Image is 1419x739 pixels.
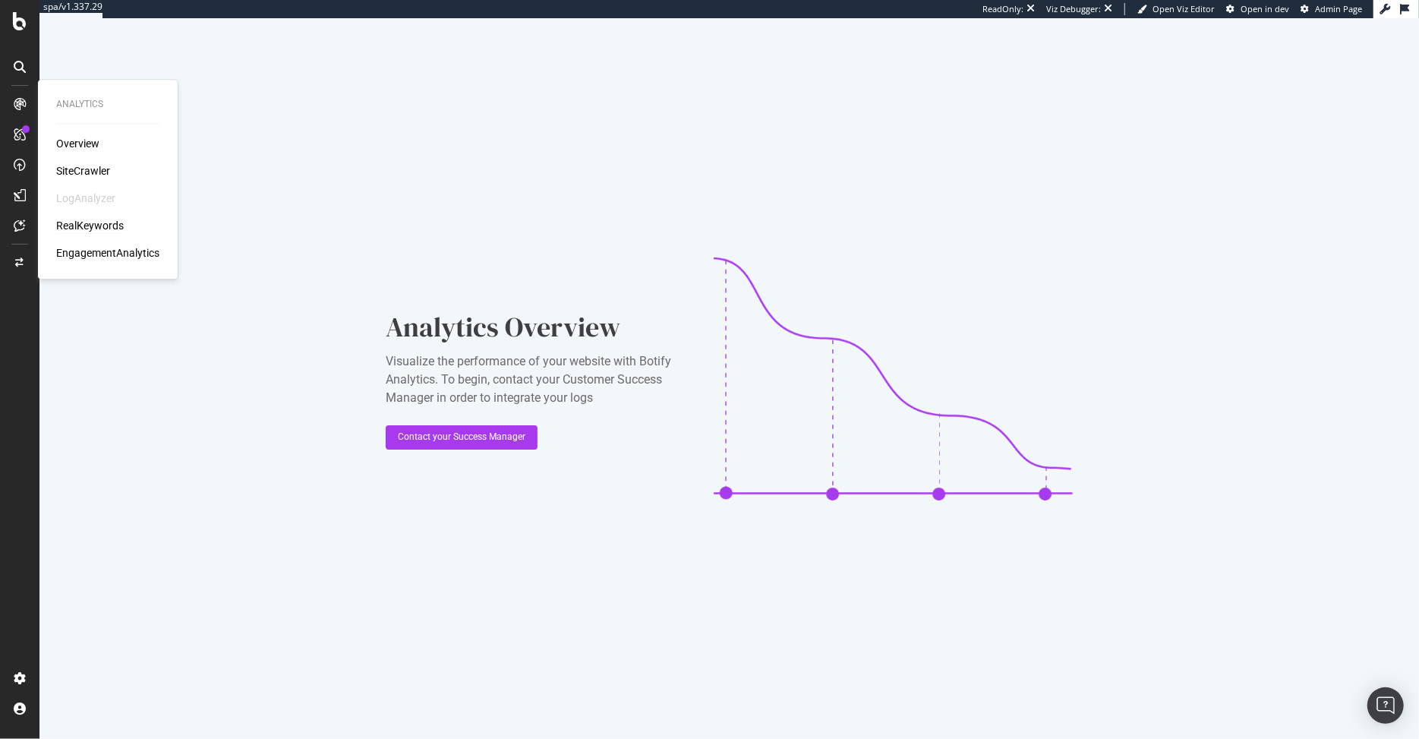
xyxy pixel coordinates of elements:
[1241,3,1289,14] span: Open in dev
[56,163,110,178] a: SiteCrawler
[56,245,159,261] a: EngagementAnalytics
[982,3,1023,15] div: ReadOnly:
[386,308,689,346] div: Analytics Overview
[1315,3,1362,14] span: Admin Page
[398,431,525,444] div: Contact your Success Manager
[386,352,689,407] div: Visualize the performance of your website with Botify Analytics. To begin, contact your Customer ...
[1301,3,1362,15] a: Admin Page
[386,425,538,450] button: Contact your Success Manager
[1046,3,1101,15] div: Viz Debugger:
[56,218,124,233] a: RealKeywords
[1153,3,1215,14] span: Open Viz Editor
[1137,3,1215,15] a: Open Viz Editor
[714,257,1072,501] img: CaL_T18e.png
[56,136,99,151] a: Overview
[1226,3,1289,15] a: Open in dev
[56,98,159,111] div: Analytics
[56,191,115,206] div: LogAnalyzer
[1367,687,1404,724] div: Open Intercom Messenger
